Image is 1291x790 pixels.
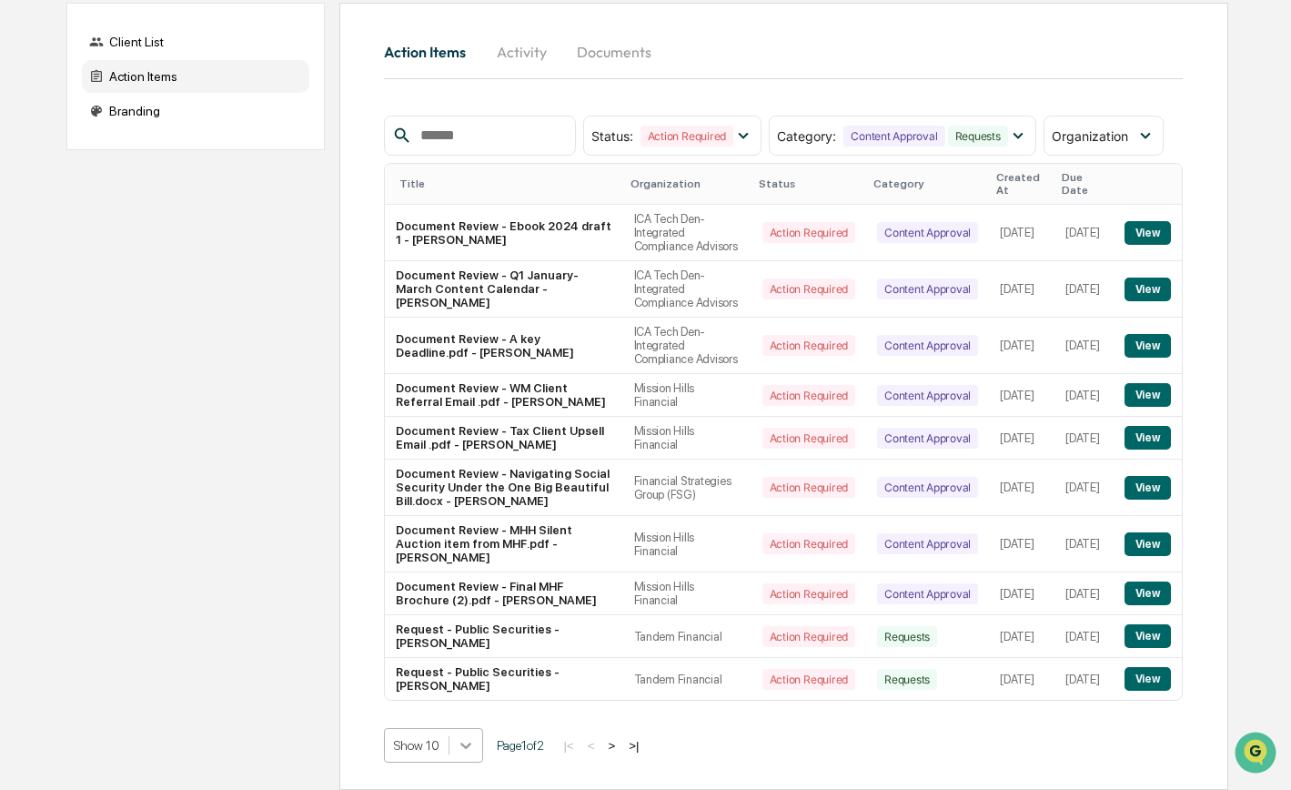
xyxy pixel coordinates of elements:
[309,145,331,167] button: Start new chat
[623,318,751,374] td: ICA Tech Den-Integrated Compliance Advisors
[1054,318,1114,374] td: [DATE]
[36,264,115,282] span: Data Lookup
[1054,572,1114,615] td: [DATE]
[623,615,751,658] td: Tandem Financial
[623,205,751,261] td: ICA Tech Den-Integrated Compliance Advisors
[623,374,751,417] td: Mission Hills Financial
[1054,615,1114,658] td: [DATE]
[385,615,622,658] td: Request - Public Securities - [PERSON_NAME]
[1052,128,1128,144] span: Organization
[877,669,937,690] div: Requests
[762,669,855,690] div: Action Required
[623,658,751,700] td: Tandem Financial
[877,428,978,449] div: Content Approval
[558,738,579,754] button: |<
[1054,417,1114,460] td: [DATE]
[759,177,859,190] div: Status
[877,626,937,647] div: Requests
[1125,383,1171,407] button: View
[1125,334,1171,358] button: View
[989,460,1054,516] td: [DATE]
[582,738,600,754] button: <
[1125,426,1171,450] button: View
[623,261,751,318] td: ICA Tech Den-Integrated Compliance Advisors
[989,417,1054,460] td: [DATE]
[591,128,633,144] span: Status :
[385,516,622,572] td: Document Review - MHH Silent Auction item from MHF.pdf - [PERSON_NAME]
[181,309,220,322] span: Pylon
[18,139,51,172] img: 1746055101610-c473b297-6a78-478c-a979-82029cc54cd1
[989,572,1054,615] td: [DATE]
[762,385,855,406] div: Action Required
[877,279,978,299] div: Content Approval
[480,30,562,74] button: Activity
[996,171,1047,197] div: Created At
[623,516,751,572] td: Mission Hills Financial
[948,126,1008,147] div: Requests
[762,626,855,647] div: Action Required
[62,139,298,157] div: Start new chat
[877,335,978,356] div: Content Approval
[762,477,855,498] div: Action Required
[497,738,544,753] span: Page 1 of 2
[18,231,33,246] div: 🖐️
[36,229,117,248] span: Preclearance
[873,177,982,190] div: Category
[989,261,1054,318] td: [DATE]
[762,222,855,243] div: Action Required
[1125,476,1171,500] button: View
[1125,278,1171,301] button: View
[82,95,309,127] div: Branding
[989,658,1054,700] td: [DATE]
[989,615,1054,658] td: [DATE]
[1054,261,1114,318] td: [DATE]
[877,385,978,406] div: Content Approval
[1125,624,1171,648] button: View
[62,157,230,172] div: We're available if you need us!
[602,738,620,754] button: >
[1233,730,1282,779] iframe: Open customer support
[385,417,622,460] td: Document Review - Tax Client Upsell Email .pdf - [PERSON_NAME]
[385,460,622,516] td: Document Review - Navigating Social Security Under the One Big Beautiful Bill.docx - [PERSON_NAME]
[385,658,622,700] td: Request - Public Securities - [PERSON_NAME]
[1125,582,1171,605] button: View
[877,583,978,604] div: Content Approval
[82,25,309,58] div: Client List
[877,222,978,243] div: Content Approval
[762,533,855,554] div: Action Required
[11,257,122,289] a: 🔎Data Lookup
[150,229,226,248] span: Attestations
[762,428,855,449] div: Action Required
[18,266,33,280] div: 🔎
[399,177,615,190] div: Title
[125,222,233,255] a: 🗄️Attestations
[1125,532,1171,556] button: View
[630,177,744,190] div: Organization
[640,126,733,147] div: Action Required
[18,38,331,67] p: How can we help?
[623,738,644,754] button: >|
[989,374,1054,417] td: [DATE]
[385,318,622,374] td: Document Review - A key Deadline.pdf - [PERSON_NAME]
[989,318,1054,374] td: [DATE]
[385,261,622,318] td: Document Review - Q1 January-March Content Calendar - [PERSON_NAME]
[1054,658,1114,700] td: [DATE]
[762,335,855,356] div: Action Required
[562,30,666,74] button: Documents
[1062,171,1106,197] div: Due Date
[989,205,1054,261] td: [DATE]
[385,374,622,417] td: Document Review - WM Client Referral Email .pdf - [PERSON_NAME]
[1054,374,1114,417] td: [DATE]
[623,460,751,516] td: Financial Strategies Group (FSG)
[762,583,855,604] div: Action Required
[11,222,125,255] a: 🖐️Preclearance
[762,279,855,299] div: Action Required
[1054,460,1114,516] td: [DATE]
[623,417,751,460] td: Mission Hills Financial
[877,477,978,498] div: Content Approval
[623,572,751,615] td: Mission Hills Financial
[1125,221,1171,245] button: View
[128,308,220,322] a: Powered byPylon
